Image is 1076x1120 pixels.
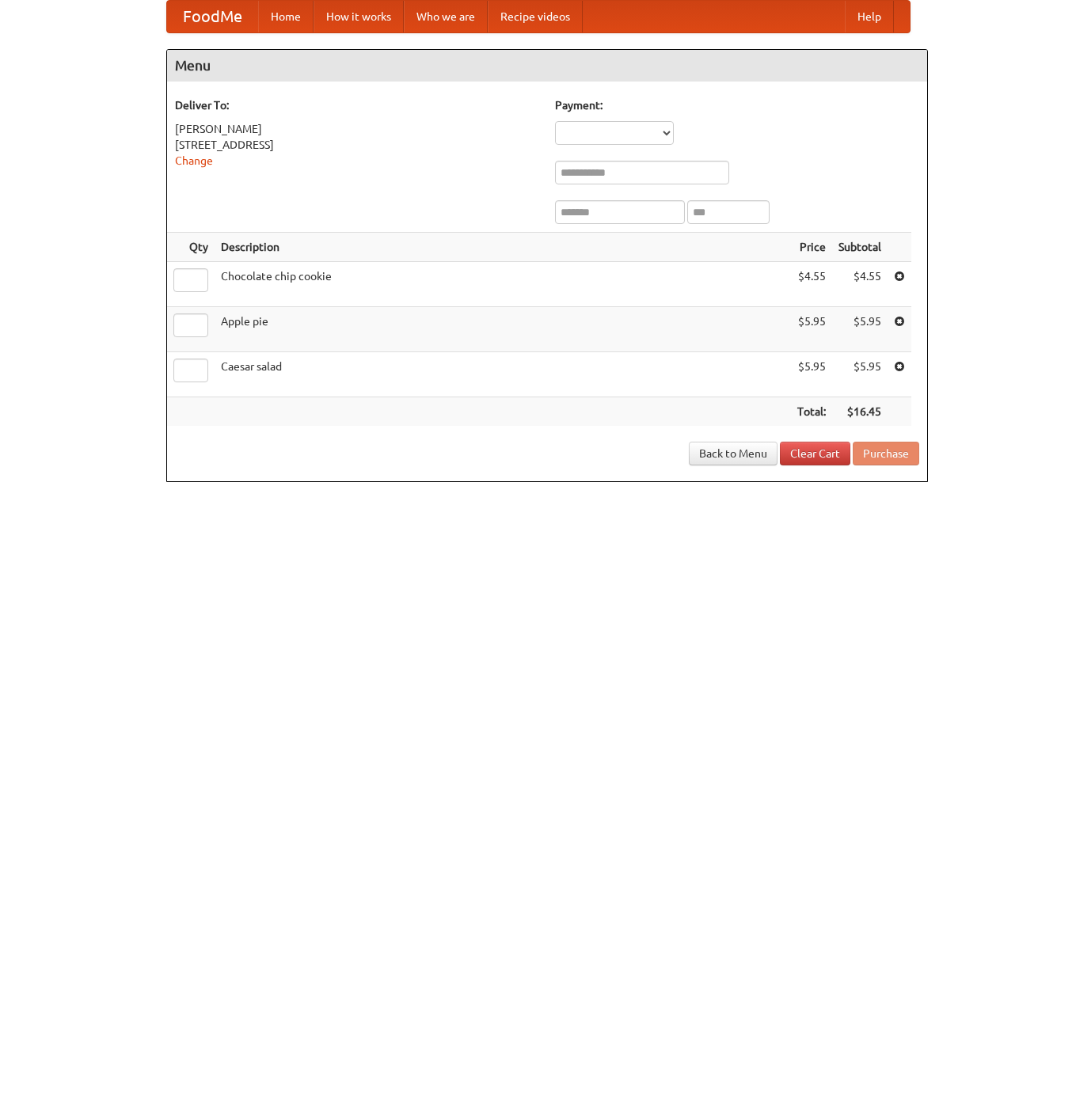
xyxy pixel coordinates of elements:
[832,233,888,262] th: Subtotal
[555,97,919,113] h5: Payment:
[832,307,888,352] td: $5.95
[404,1,488,32] a: Who we are
[689,442,778,465] a: Back to Menu
[853,442,919,465] button: Purchase
[215,262,791,307] td: Chocolate chip cookie
[167,50,927,82] h4: Menu
[832,262,888,307] td: $4.55
[175,97,539,113] h5: Deliver To:
[845,1,894,32] a: Help
[175,121,539,137] div: [PERSON_NAME]
[832,397,888,427] th: $16.45
[791,262,832,307] td: $4.55
[488,1,583,32] a: Recipe videos
[215,352,791,397] td: Caesar salad
[780,442,850,465] a: Clear Cart
[167,1,258,32] a: FoodMe
[791,233,832,262] th: Price
[167,233,215,262] th: Qty
[791,352,832,397] td: $5.95
[791,307,832,352] td: $5.95
[791,397,832,427] th: Total:
[175,154,213,167] a: Change
[175,137,539,153] div: [STREET_ADDRESS]
[215,307,791,352] td: Apple pie
[258,1,314,32] a: Home
[314,1,404,32] a: How it works
[832,352,888,397] td: $5.95
[215,233,791,262] th: Description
